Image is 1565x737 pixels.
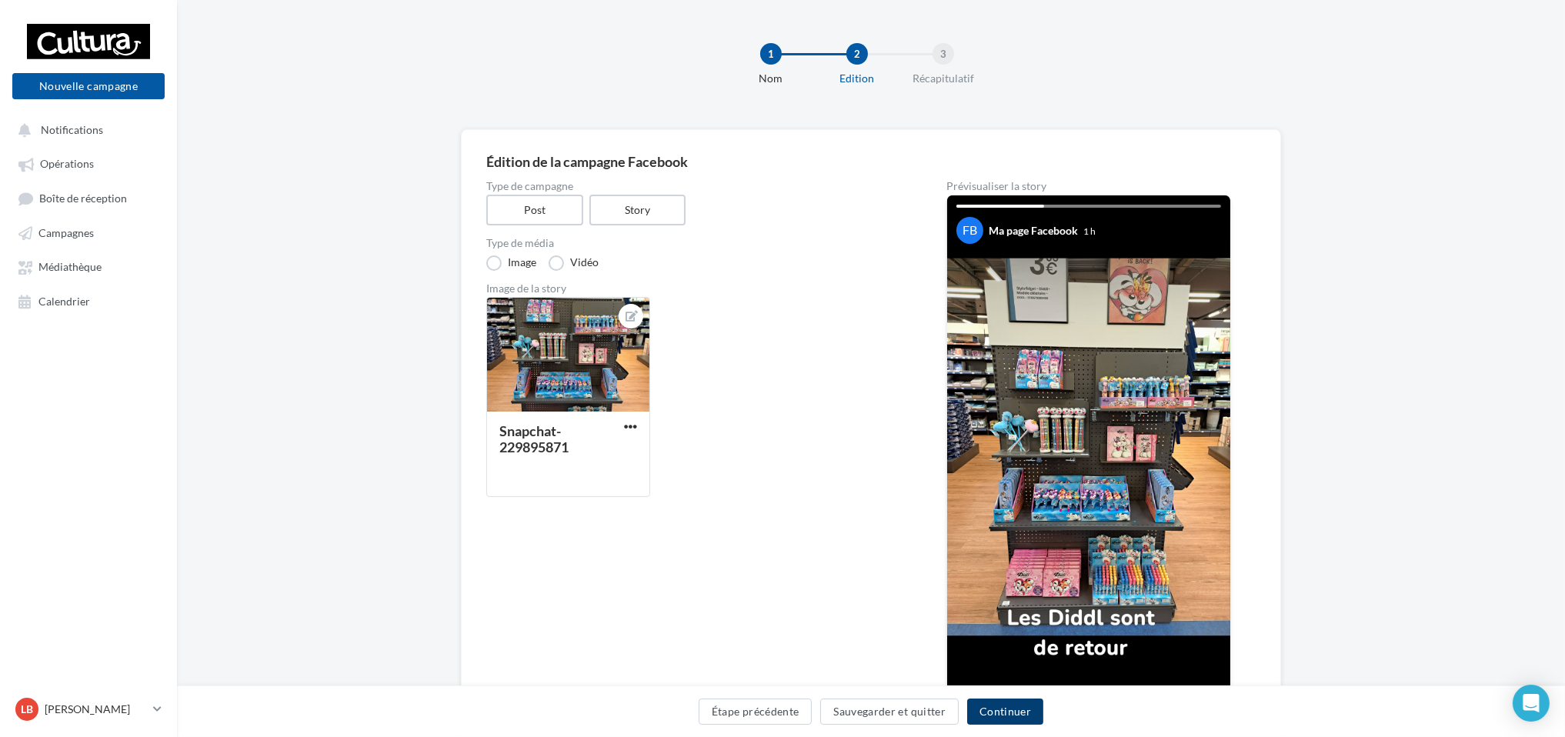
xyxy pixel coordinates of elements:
[549,255,599,271] label: Vidéo
[38,295,90,308] span: Calendrier
[38,261,102,274] span: Médiathèque
[12,73,165,99] button: Nouvelle campagne
[486,283,897,294] div: Image de la story
[39,192,127,205] span: Boîte de réception
[9,115,162,143] button: Notifications
[45,702,147,717] p: [PERSON_NAME]
[947,195,1230,699] img: Your Facebook story preview
[989,223,1078,238] div: Ma page Facebook
[894,71,993,86] div: Récapitulatif
[956,217,983,244] div: FB
[9,149,168,177] a: Opérations
[21,702,33,717] span: LB
[41,123,103,136] span: Notifications
[9,252,168,280] a: Médiathèque
[846,43,868,65] div: 2
[12,695,165,724] a: LB [PERSON_NAME]
[9,184,168,212] a: Boîte de réception
[486,155,1256,168] div: Édition de la campagne Facebook
[589,195,686,225] label: Story
[967,699,1043,725] button: Continuer
[760,43,782,65] div: 1
[486,195,583,225] label: Post
[722,71,820,86] div: Nom
[9,287,168,315] a: Calendrier
[486,238,897,248] label: Type de média
[808,71,906,86] div: Edition
[40,158,94,171] span: Opérations
[933,43,954,65] div: 3
[38,226,94,239] span: Campagnes
[486,181,897,192] label: Type de campagne
[1513,685,1550,722] div: Open Intercom Messenger
[820,699,959,725] button: Sauvegarder et quitter
[9,218,168,246] a: Campagnes
[486,255,536,271] label: Image
[1083,225,1096,238] div: 1 h
[946,181,1231,192] div: Prévisualiser la story
[499,422,569,455] div: Snapchat-229895871
[699,699,813,725] button: Étape précédente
